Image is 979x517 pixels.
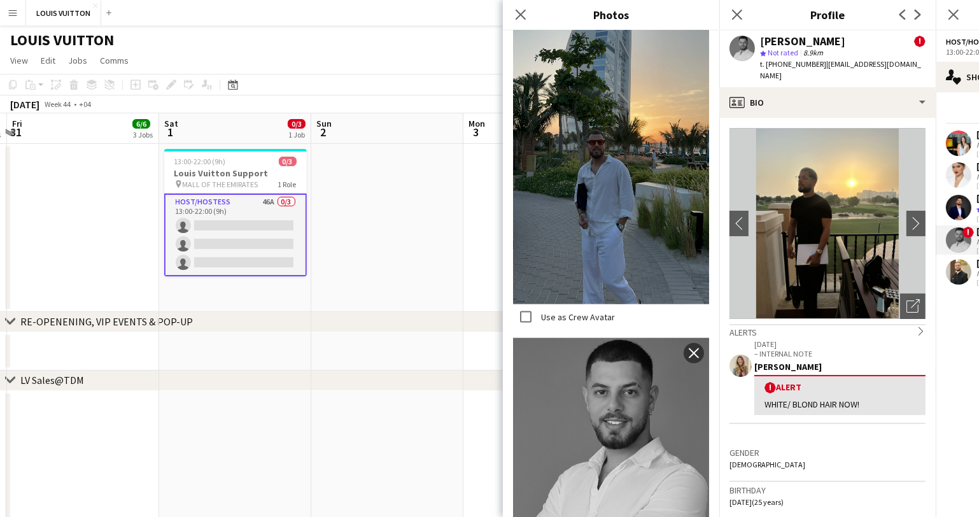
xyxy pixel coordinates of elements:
span: 0/3 [288,119,306,129]
button: LOUIS VUITTON [26,1,101,25]
a: Edit [36,52,60,69]
a: View [5,52,33,69]
div: 3 Jobs [133,130,153,139]
h1: LOUIS VUITTON [10,31,114,50]
div: [PERSON_NAME] [754,361,926,372]
span: Week 44 [42,99,74,109]
span: Jobs [68,55,87,66]
a: Jobs [63,52,92,69]
div: RE-OPENENING, VIP EVENTS & POP-UP [20,315,193,328]
span: 2 [314,125,332,139]
app-card-role: Host/Hostess46A0/313:00-22:00 (9h) [164,194,307,276]
span: [DATE] (25 years) [729,497,784,507]
h3: Profile [719,6,936,23]
span: Fri [12,118,22,129]
span: [DEMOGRAPHIC_DATA] [729,460,805,469]
span: MALL OF THE EMIRATES [183,180,258,189]
span: 1 Role [278,180,297,189]
div: Alert [764,381,915,393]
h3: Photos [503,6,719,23]
span: 0/3 [279,157,297,166]
a: Comms [95,52,134,69]
span: 6/6 [132,119,150,129]
h3: Gender [729,447,926,458]
div: LV Sales@TDM [20,374,84,386]
span: ! [962,227,974,238]
p: – INTERNAL NOTE [754,349,926,358]
span: Edit [41,55,55,66]
span: ! [764,382,776,393]
span: 31 [10,125,22,139]
div: Alerts [729,324,926,338]
span: Sun [316,118,332,129]
h3: Louis Vuitton Support [164,167,307,179]
span: Not rated [768,48,798,57]
span: Sat [164,118,178,129]
div: Open photos pop-in [900,294,926,319]
span: 8.9km [801,48,826,57]
div: +04 [79,99,91,109]
div: [PERSON_NAME] [760,36,845,47]
span: ! [914,36,926,47]
img: Crew avatar or photo [729,128,926,319]
app-job-card: 13:00-22:00 (9h)0/3Louis Vuitton Support MALL OF THE EMIRATES1 RoleHost/Hostess46A0/313:00-22:00 ... [164,149,307,276]
div: WHITE/ BLOND HAIR NOW! [764,399,915,410]
div: Bio [719,87,936,118]
label: Use as Crew Avatar [539,311,615,323]
span: 3 [467,125,485,139]
div: 1 Job [288,130,305,139]
div: [DATE] [10,98,39,111]
span: 1 [162,125,178,139]
span: t. [PHONE_NUMBER] [760,59,826,69]
span: | [EMAIL_ADDRESS][DOMAIN_NAME] [760,59,921,80]
span: 13:00-22:00 (9h) [174,157,226,166]
p: [DATE] [754,339,926,349]
span: Mon [468,118,485,129]
span: View [10,55,28,66]
span: Comms [100,55,129,66]
h3: Birthday [729,485,926,496]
